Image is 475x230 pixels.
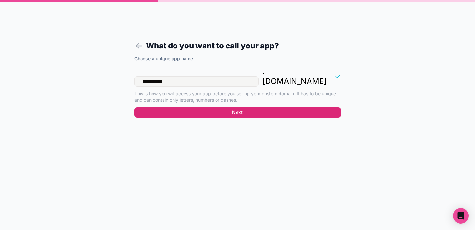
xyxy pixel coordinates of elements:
div: Open Intercom Messenger [453,208,469,224]
h1: What do you want to call your app? [134,40,341,52]
button: Next [134,107,341,118]
p: This is how you will access your app before you set up your custom domain. It has to be unique an... [134,90,341,103]
p: . [DOMAIN_NAME] [262,66,327,87]
label: Choose a unique app name [134,56,193,62]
